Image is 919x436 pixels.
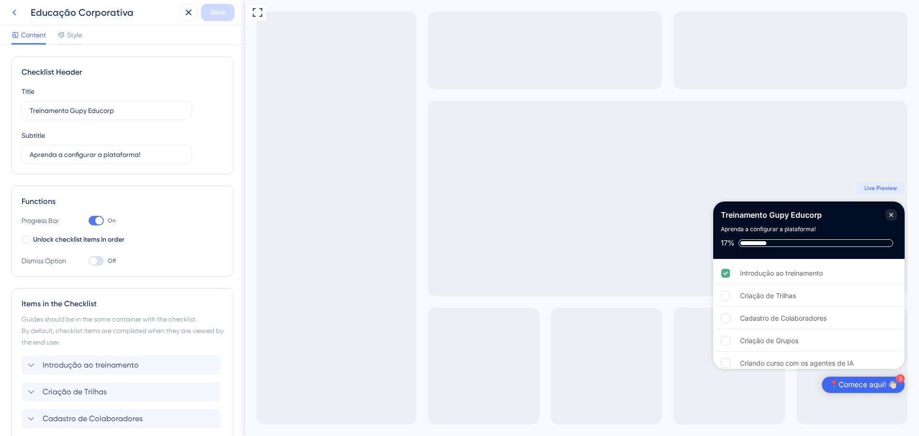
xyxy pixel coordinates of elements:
div: Cadastro de Colaboradores is incomplete. [472,308,656,329]
div: Title [22,86,34,97]
div: 17% [476,239,490,247]
div: Criação de Grupos is incomplete. [472,330,656,352]
div: Close Checklist [640,209,652,221]
div: Aprenda a configurar a plataforma! [476,224,571,234]
div: Criando curso com os agentes de IA [495,358,609,369]
div: Educação Corporativa [31,6,176,19]
span: Introdução ao treinamento [43,359,139,371]
div: Cadastro de Colaboradores [495,313,582,324]
div: Treinamento Gupy Educorp [476,209,577,221]
span: Style [67,29,82,41]
div: Open 📍Comece aqui! 👋🏻 checklist, remaining modules: 5 [577,377,660,393]
div: Introdução ao treinamento is complete. [472,263,656,284]
div: Progress Bar [22,215,69,226]
div: Criação de Trilhas [495,290,551,302]
div: Criando curso com os agentes de IA is incomplete. [472,353,656,374]
span: On [108,217,116,224]
span: Live Preview [619,184,652,192]
span: Unlock checklist items in order [33,234,124,246]
button: Save [201,4,235,21]
div: Checklist Container [468,201,660,369]
span: Cadastro de Colaboradores [43,413,143,425]
div: Items in the Checklist [22,298,224,310]
div: Dismiss Option [22,255,69,267]
input: Header 1 [30,105,184,116]
span: Off [108,257,116,265]
div: Guides should be in the same container with the checklist. By default, checklist items are comple... [22,313,224,348]
div: 5 [651,374,660,383]
div: Checklist progress: 17% [476,239,652,247]
div: Subtitle [22,130,45,141]
div: Criação de Trilhas is incomplete. [472,285,656,307]
span: Save [210,7,225,18]
div: 📍Comece aqui! 👋🏻 [584,380,652,390]
span: Content [21,29,46,41]
div: Criação de Grupos [495,335,553,347]
input: Header 2 [30,149,184,160]
span: Criação de Trilhas [43,386,107,398]
div: Checklist Header [22,67,224,78]
div: Functions [22,196,224,207]
div: Introdução ao treinamento [495,268,578,279]
div: Checklist items [468,259,660,370]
